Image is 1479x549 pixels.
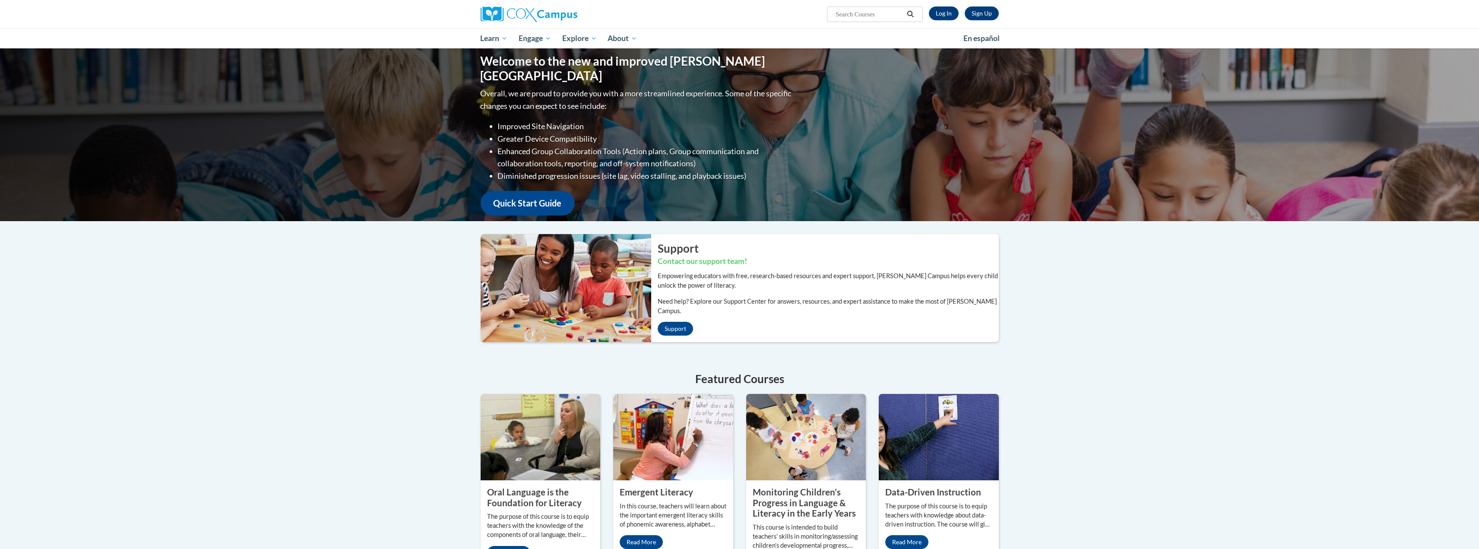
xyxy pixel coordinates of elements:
[904,9,917,19] button: Search
[879,394,999,480] img: Data-Driven Instruction
[513,29,557,48] a: Engage
[608,33,637,44] span: About
[885,535,928,549] a: Read More
[474,234,651,342] img: ...
[498,170,794,182] li: Diminished progression issues (site lag, video stalling, and playback issues)
[481,54,794,83] h1: Welcome to the new and improved [PERSON_NAME][GEOGRAPHIC_DATA]
[481,87,794,112] p: Overall, we are proud to provide you with a more streamlined experience. Some of the specific cha...
[658,256,999,267] h3: Contact our support team!
[557,29,602,48] a: Explore
[746,394,866,480] img: Monitoring Children’s Progress in Language & Literacy in the Early Years
[658,297,999,316] p: Need help? Explore our Support Center for answers, resources, and expert assistance to make the m...
[602,29,643,48] a: About
[835,9,904,19] input: Search Courses
[498,145,794,170] li: Enhanced Group Collaboration Tools (Action plans, Group communication and collaboration tools, re...
[481,6,645,22] a: Cox Campus
[480,33,507,44] span: Learn
[658,322,693,336] a: Support
[487,512,594,539] p: The purpose of this course is to equip teachers with the knowledge of the components of oral lang...
[498,133,794,145] li: Greater Device Compatibility
[929,6,959,20] a: Log In
[963,34,1000,43] span: En español
[498,120,794,133] li: Improved Site Navigation
[481,394,601,480] img: Oral Language is the Foundation for Literacy
[475,29,513,48] a: Learn
[958,29,1005,48] a: En español
[620,487,693,497] property: Emergent Literacy
[613,394,733,480] img: Emergent Literacy
[620,502,727,529] p: In this course, teachers will learn about the important emergent literacy skills of phonemic awar...
[885,487,981,497] property: Data-Driven Instruction
[885,502,992,529] p: The purpose of this course is to equip teachers with knowledge about data-driven instruction. The...
[965,6,999,20] a: Register
[658,241,999,256] h2: Support
[481,6,577,22] img: Cox Campus
[562,33,597,44] span: Explore
[468,29,1012,48] div: Main menu
[519,33,551,44] span: Engage
[481,371,999,387] h4: Featured Courses
[620,535,663,549] a: Read More
[487,487,582,508] property: Oral Language is the Foundation for Literacy
[658,271,999,290] p: Empowering educators with free, research-based resources and expert support, [PERSON_NAME] Campus...
[481,191,575,216] a: Quick Start Guide
[753,487,856,518] property: Monitoring Children’s Progress in Language & Literacy in the Early Years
